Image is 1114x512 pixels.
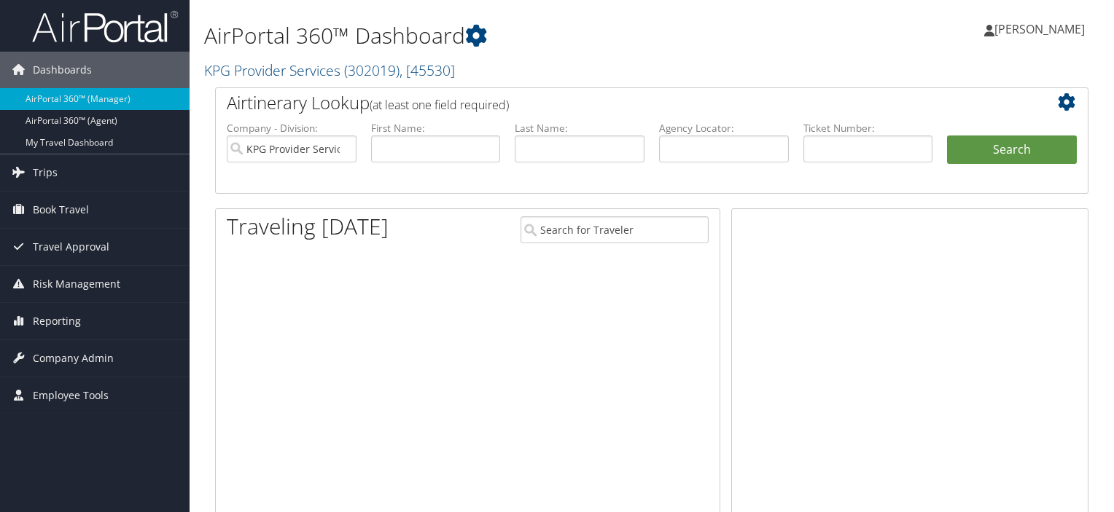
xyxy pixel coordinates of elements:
span: (at least one field required) [370,97,509,113]
button: Search [947,135,1077,165]
label: Agency Locator: [659,121,789,135]
h1: AirPortal 360™ Dashboard [204,20,801,51]
a: KPG Provider Services [204,60,455,80]
span: Book Travel [33,192,89,228]
span: ( 302019 ) [344,60,400,80]
span: [PERSON_NAME] [994,21,1085,37]
a: [PERSON_NAME] [984,7,1099,51]
label: Company - Division: [227,121,357,135]
h2: Airtinerary Lookup [227,90,1004,115]
img: airportal-logo.png [32,9,178,44]
label: First Name: [371,121,501,135]
span: Dashboards [33,52,92,88]
span: , [ 45530 ] [400,60,455,80]
label: Last Name: [515,121,644,135]
span: Reporting [33,303,81,339]
span: Risk Management [33,266,120,302]
span: Company Admin [33,340,114,377]
span: Employee Tools [33,377,109,414]
label: Ticket Number: [803,121,933,135]
span: Travel Approval [33,229,109,265]
h1: Traveling [DATE] [227,211,389,242]
input: Search for Traveler [521,216,709,243]
span: Trips [33,154,58,191]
